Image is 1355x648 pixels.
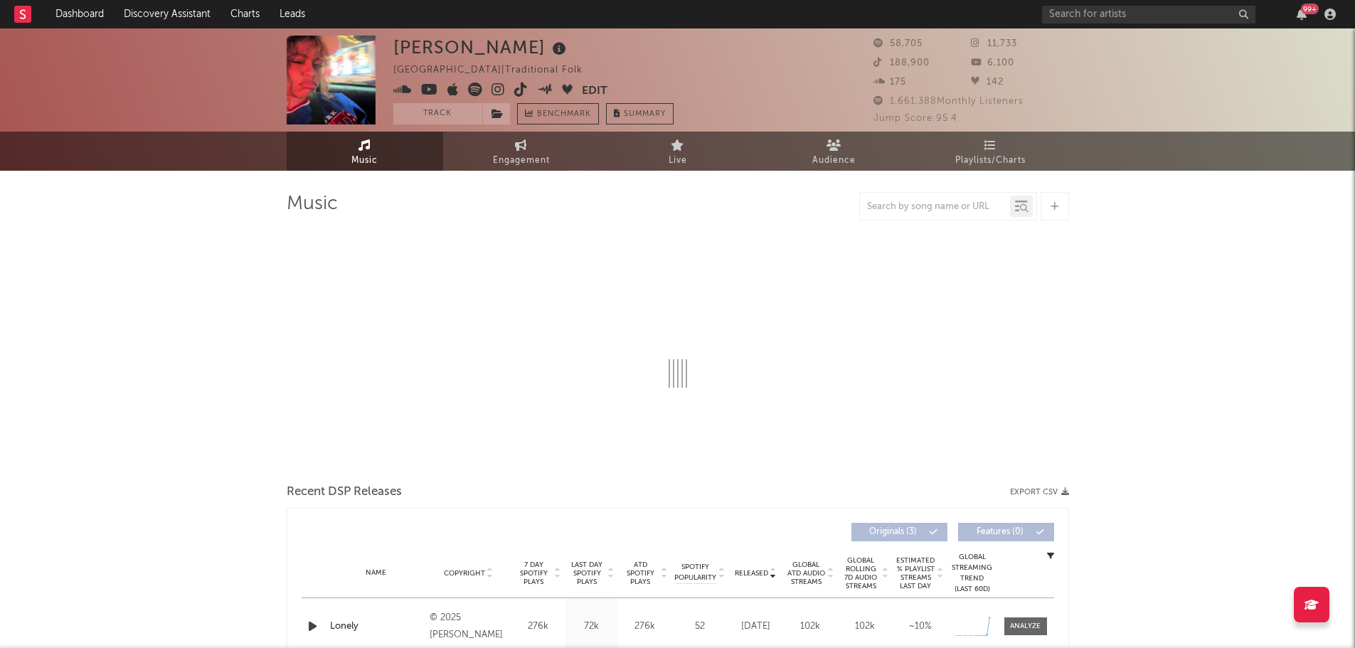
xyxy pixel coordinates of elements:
[600,132,756,171] a: Live
[955,152,1026,169] span: Playlists/Charts
[873,114,957,123] span: Jump Score: 95.4
[582,83,607,100] button: Edit
[515,620,561,634] div: 276k
[873,97,1024,106] span: 1,661,388 Monthly Listeners
[841,620,889,634] div: 102k
[568,561,606,586] span: Last Day Spotify Plays
[896,556,935,590] span: Estimated % Playlist Streams Last Day
[971,78,1004,87] span: 142
[622,620,668,634] div: 276k
[812,152,856,169] span: Audience
[860,201,1010,213] input: Search by song name or URL
[913,132,1069,171] a: Playlists/Charts
[873,39,923,48] span: 58,705
[517,103,599,124] a: Benchmark
[851,523,947,541] button: Originals(3)
[606,103,674,124] button: Summary
[1301,4,1319,14] div: 99 +
[624,110,666,118] span: Summary
[756,132,913,171] a: Audience
[393,36,570,59] div: [PERSON_NAME]
[287,132,443,171] a: Music
[330,568,423,578] div: Name
[951,552,994,595] div: Global Streaming Trend (Last 60D)
[675,620,725,634] div: 52
[873,58,930,68] span: 188,900
[873,78,906,87] span: 175
[861,528,926,536] span: Originals ( 3 )
[1010,488,1069,496] button: Export CSV
[787,561,826,586] span: Global ATD Audio Streams
[1042,6,1255,23] input: Search for artists
[622,561,659,586] span: ATD Spotify Plays
[430,610,507,644] div: © 2025 [PERSON_NAME]
[393,103,482,124] button: Track
[287,484,402,501] span: Recent DSP Releases
[351,152,378,169] span: Music
[568,620,615,634] div: 72k
[444,569,485,578] span: Copyright
[735,569,768,578] span: Released
[330,620,423,634] a: Lonely
[393,62,599,79] div: [GEOGRAPHIC_DATA] | Traditional Folk
[493,152,550,169] span: Engagement
[958,523,1054,541] button: Features(0)
[971,39,1017,48] span: 11,733
[515,561,553,586] span: 7 Day Spotify Plays
[896,620,944,634] div: ~ 10 %
[841,556,881,590] span: Global Rolling 7D Audio Streams
[1297,9,1307,20] button: 99+
[971,58,1014,68] span: 6,100
[674,562,716,583] span: Spotify Popularity
[967,528,1033,536] span: Features ( 0 )
[669,152,687,169] span: Live
[537,106,591,123] span: Benchmark
[443,132,600,171] a: Engagement
[787,620,834,634] div: 102k
[732,620,780,634] div: [DATE]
